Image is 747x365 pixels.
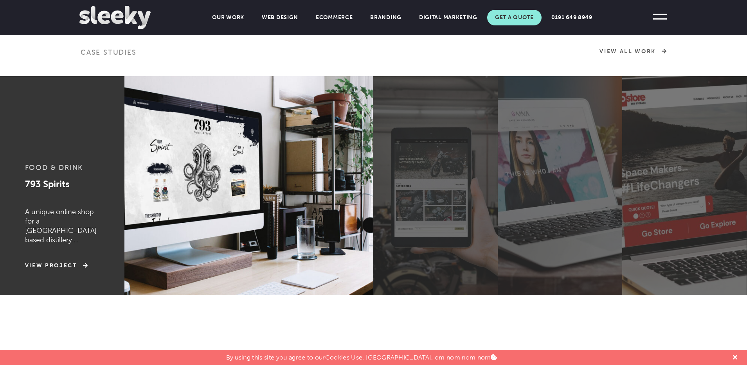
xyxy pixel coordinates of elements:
a: View All Work [599,48,666,55]
img: Sleeky Web Design Newcastle [79,6,151,29]
a: Get A Quote [487,10,542,25]
a: Our Work [204,10,252,25]
a: Ecommerce [308,10,360,25]
a: Web Design [254,10,306,25]
a: Branding [362,10,409,25]
a: View Project [25,262,88,270]
a: Cookies Use [325,354,363,361]
p: A unique online shop for a [GEOGRAPHIC_DATA] based distillery.… [25,198,100,245]
p: By using this site you agree to our . [GEOGRAPHIC_DATA], om nom nom nom [226,350,497,361]
h3: Food & Drink [25,163,100,178]
a: Digital Marketing [411,10,485,25]
a: 0191 649 8949 [544,10,600,25]
h3: Case Studies [81,48,374,63]
h2: 793 Spirits [25,178,100,190]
